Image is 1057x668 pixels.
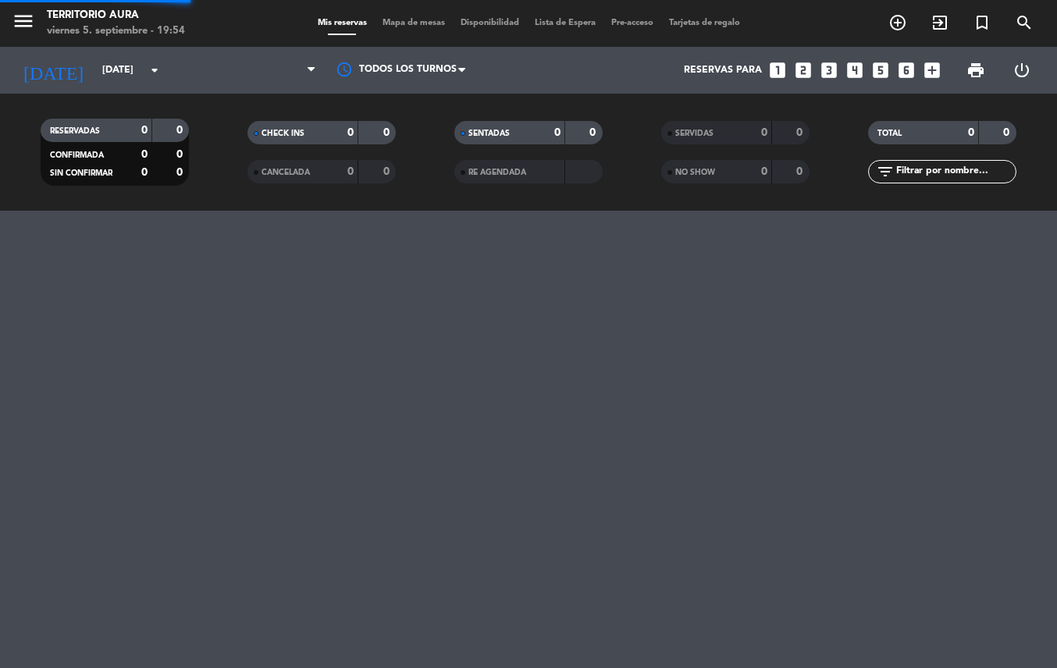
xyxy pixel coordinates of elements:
span: CANCELADA [262,169,310,176]
span: RE AGENDADA [468,169,526,176]
i: add_box [922,60,942,80]
strong: 0 [141,167,148,178]
strong: 0 [589,127,599,138]
span: SENTADAS [468,130,510,137]
strong: 0 [176,125,186,136]
button: menu [12,9,35,38]
span: Reservas para [684,65,762,76]
strong: 0 [761,127,767,138]
i: looks_6 [896,60,916,80]
i: turned_in_not [973,13,991,32]
strong: 0 [796,127,806,138]
i: looks_3 [819,60,839,80]
i: power_settings_new [1013,61,1031,80]
strong: 0 [554,127,561,138]
i: looks_two [793,60,813,80]
i: filter_list [876,162,895,181]
strong: 0 [347,127,354,138]
strong: 0 [796,166,806,177]
span: SERVIDAS [675,130,714,137]
span: print [966,61,985,80]
span: SIN CONFIRMAR [50,169,112,177]
span: Disponibilidad [453,19,527,27]
span: TOTAL [877,130,902,137]
i: looks_5 [870,60,891,80]
i: exit_to_app [931,13,949,32]
i: menu [12,9,35,33]
i: arrow_drop_down [145,61,164,80]
span: CONFIRMADA [50,151,104,159]
span: CHECK INS [262,130,304,137]
strong: 0 [176,167,186,178]
strong: 0 [176,149,186,160]
div: viernes 5. septiembre - 19:54 [47,23,185,39]
i: search [1015,13,1034,32]
strong: 0 [1003,127,1013,138]
div: TERRITORIO AURA [47,8,185,23]
i: looks_one [767,60,788,80]
strong: 0 [383,166,393,177]
strong: 0 [968,127,974,138]
span: Pre-acceso [603,19,661,27]
strong: 0 [141,149,148,160]
span: Lista de Espera [527,19,603,27]
span: NO SHOW [675,169,715,176]
span: RESERVADAS [50,127,100,135]
span: Mis reservas [310,19,375,27]
span: Tarjetas de regalo [661,19,748,27]
i: add_circle_outline [888,13,907,32]
strong: 0 [383,127,393,138]
strong: 0 [347,166,354,177]
i: [DATE] [12,53,94,87]
strong: 0 [761,166,767,177]
span: Mapa de mesas [375,19,453,27]
div: LOG OUT [999,47,1045,94]
input: Filtrar por nombre... [895,163,1016,180]
i: looks_4 [845,60,865,80]
strong: 0 [141,125,148,136]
